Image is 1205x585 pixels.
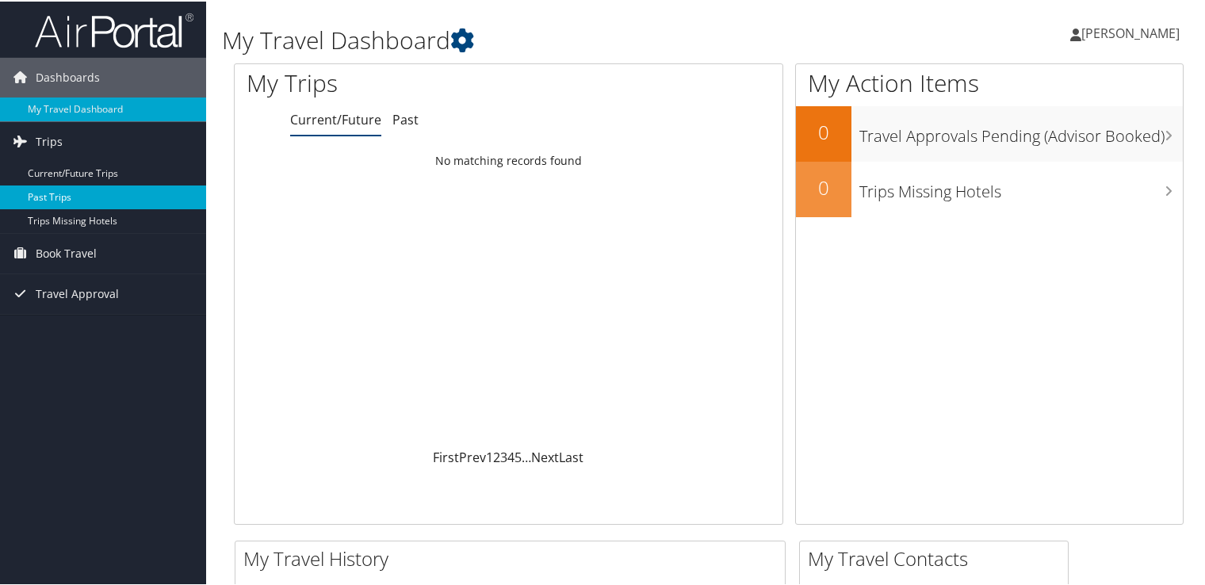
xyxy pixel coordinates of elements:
[1081,23,1180,40] span: [PERSON_NAME]
[235,145,782,174] td: No matching records found
[392,109,419,127] a: Past
[1070,8,1195,55] a: [PERSON_NAME]
[222,22,871,55] h1: My Travel Dashboard
[531,447,559,465] a: Next
[559,447,583,465] a: Last
[433,447,459,465] a: First
[796,160,1183,216] a: 0Trips Missing Hotels
[808,544,1068,571] h2: My Travel Contacts
[507,447,515,465] a: 4
[459,447,486,465] a: Prev
[493,447,500,465] a: 2
[515,447,522,465] a: 5
[36,120,63,160] span: Trips
[859,116,1183,146] h3: Travel Approvals Pending (Advisor Booked)
[500,447,507,465] a: 3
[36,232,97,272] span: Book Travel
[247,65,542,98] h1: My Trips
[796,173,851,200] h2: 0
[486,447,493,465] a: 1
[796,105,1183,160] a: 0Travel Approvals Pending (Advisor Booked)
[796,65,1183,98] h1: My Action Items
[522,447,531,465] span: …
[36,273,119,312] span: Travel Approval
[35,10,193,48] img: airportal-logo.png
[290,109,381,127] a: Current/Future
[859,171,1183,201] h3: Trips Missing Hotels
[243,544,785,571] h2: My Travel History
[36,56,100,96] span: Dashboards
[796,117,851,144] h2: 0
